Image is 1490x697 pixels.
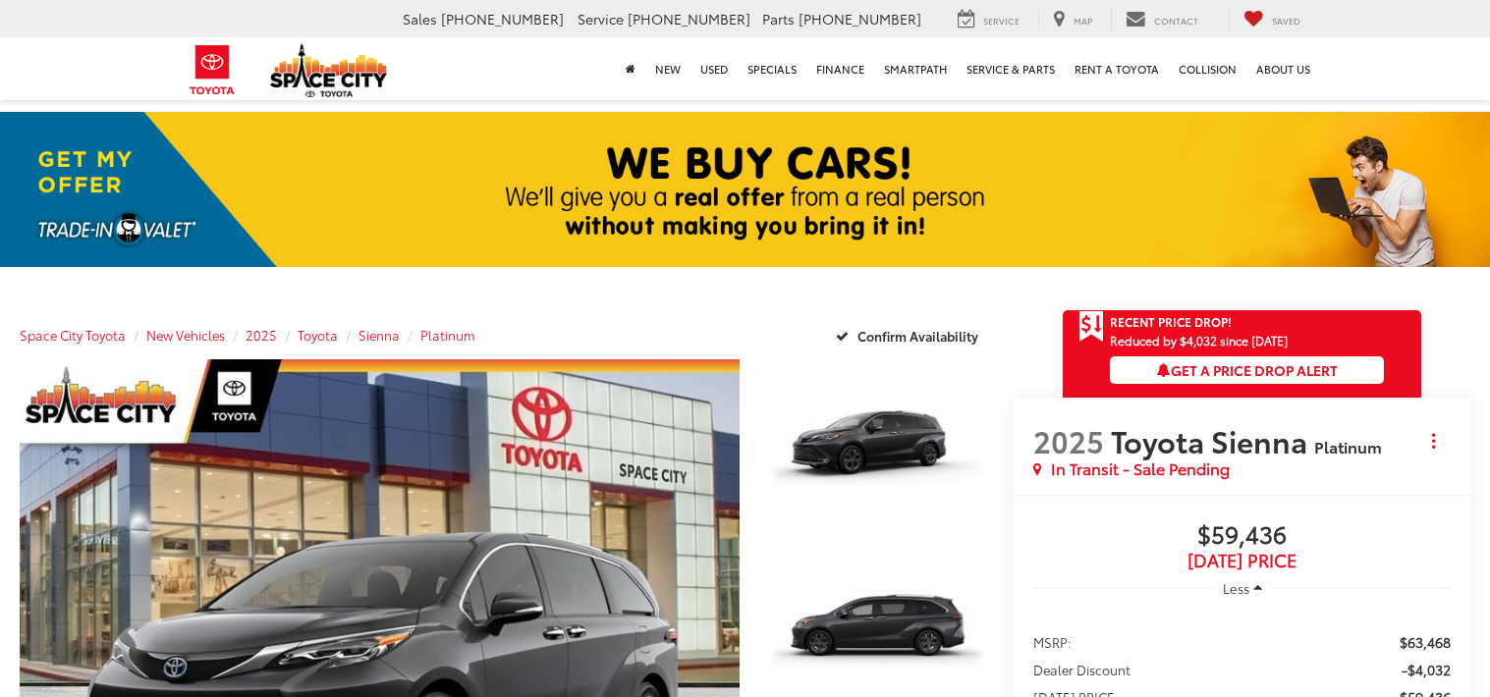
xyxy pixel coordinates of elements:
[761,359,994,534] a: Expand Photo 1
[806,37,874,100] a: Finance
[645,37,690,100] a: New
[403,9,437,28] span: Sales
[1314,435,1382,457] span: Platinum
[857,327,978,345] span: Confirm Availability
[616,37,645,100] a: Home
[176,38,249,102] img: Toyota
[1074,14,1092,27] span: Map
[1154,14,1198,27] span: Contact
[799,9,921,28] span: [PHONE_NUMBER]
[146,326,225,344] a: New Vehicles
[738,37,806,100] a: Specials
[1213,570,1272,606] button: Less
[1246,37,1320,100] a: About Us
[628,9,750,28] span: [PHONE_NUMBER]
[20,326,126,344] a: Space City Toyota
[578,9,624,28] span: Service
[1063,310,1421,334] a: Get Price Drop Alert Recent Price Drop!
[1033,419,1104,461] span: 2025
[762,9,795,28] span: Parts
[1033,660,1131,679] span: Dealer Discount
[359,326,400,344] a: Sienna
[1400,632,1451,652] span: $63,468
[943,9,1034,30] a: Service
[441,9,564,28] span: [PHONE_NUMBER]
[246,326,277,344] a: 2025
[874,37,957,100] a: SmartPath
[1223,579,1249,597] span: Less
[1111,9,1213,30] a: Contact
[298,326,338,344] a: Toyota
[1111,419,1314,461] span: Toyota Sienna
[270,43,388,97] img: Space City Toyota
[825,318,995,352] button: Confirm Availability
[1157,360,1338,380] span: Get a Price Drop Alert
[1078,310,1104,344] span: Get Price Drop Alert
[1169,37,1246,100] a: Collision
[758,357,996,535] img: 2025 Toyota Sienna Platinum
[1033,521,1451,551] span: $59,436
[1432,433,1435,449] span: dropdown dots
[1033,551,1451,570] span: [DATE] Price
[1110,313,1232,330] span: Recent Price Drop!
[957,37,1065,100] a: Service & Parts
[1033,632,1072,652] span: MSRP:
[690,37,738,100] a: Used
[1051,457,1230,480] span: In Transit - Sale Pending
[1038,9,1107,30] a: Map
[983,14,1020,27] span: Service
[1229,9,1315,30] a: My Saved Vehicles
[1402,660,1451,679] span: -$4,032
[420,326,475,344] a: Platinum
[1110,334,1384,347] span: Reduced by $4,032 since [DATE]
[1065,37,1169,100] a: Rent a Toyota
[1416,423,1451,457] button: Actions
[1272,14,1300,27] span: Saved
